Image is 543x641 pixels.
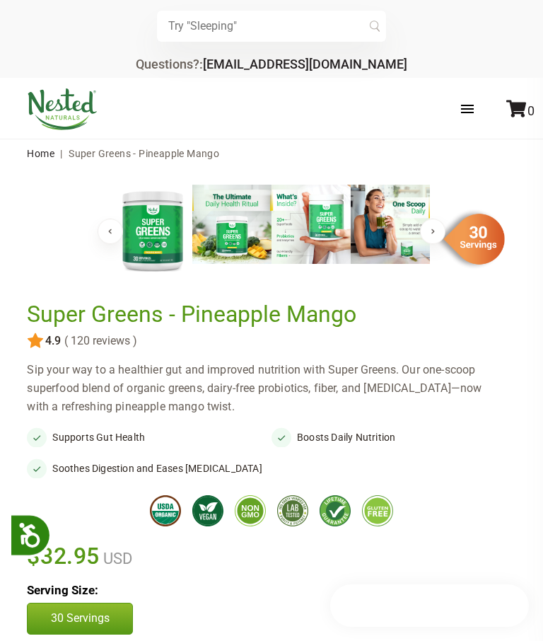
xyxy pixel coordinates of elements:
[27,458,271,478] li: Soothes Digestion and Eases [MEDICAL_DATA]
[44,335,61,347] span: 4.9
[157,11,386,42] input: Try "Sleeping"
[57,148,66,159] span: |
[271,185,351,264] img: Super Greens - Pineapple Mango
[235,495,266,526] img: gmofree
[61,335,137,347] span: ( 120 reviews )
[69,148,219,159] span: Super Greens - Pineapple Mango
[271,427,516,447] li: Boosts Daily Nutrition
[330,584,529,627] iframe: Button to open loyalty program pop-up
[42,611,118,626] p: 30 Servings
[27,361,515,416] div: Sip your way to a healthier gut and improved nutrition with Super Greens. Our one-scoop superfood...
[27,333,44,350] img: star.svg
[203,57,407,71] a: [EMAIL_ADDRESS][DOMAIN_NAME]
[420,219,445,244] button: Next
[98,219,123,244] button: Previous
[527,103,535,118] span: 0
[113,185,192,276] img: Super Greens - Pineapple Mango
[100,550,132,567] span: USD
[27,583,98,597] b: Serving Size:
[192,185,271,264] img: Super Greens - Pineapple Mango
[362,495,393,526] img: glutenfree
[277,495,308,526] img: thirdpartytested
[27,88,98,130] img: Nested Naturals
[27,148,54,159] a: Home
[27,301,508,327] h1: Super Greens - Pineapple Mango
[27,603,133,634] button: 30 Servings
[27,139,515,168] nav: breadcrumbs
[192,495,223,526] img: vegan
[506,103,535,118] a: 0
[320,495,351,526] img: lifetimeguarantee
[150,495,181,526] img: usdaorganic
[351,185,430,264] img: Super Greens - Pineapple Mango
[27,427,271,447] li: Supports Gut Health
[136,58,407,71] div: Questions?:
[434,209,505,270] img: sg-servings-30.png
